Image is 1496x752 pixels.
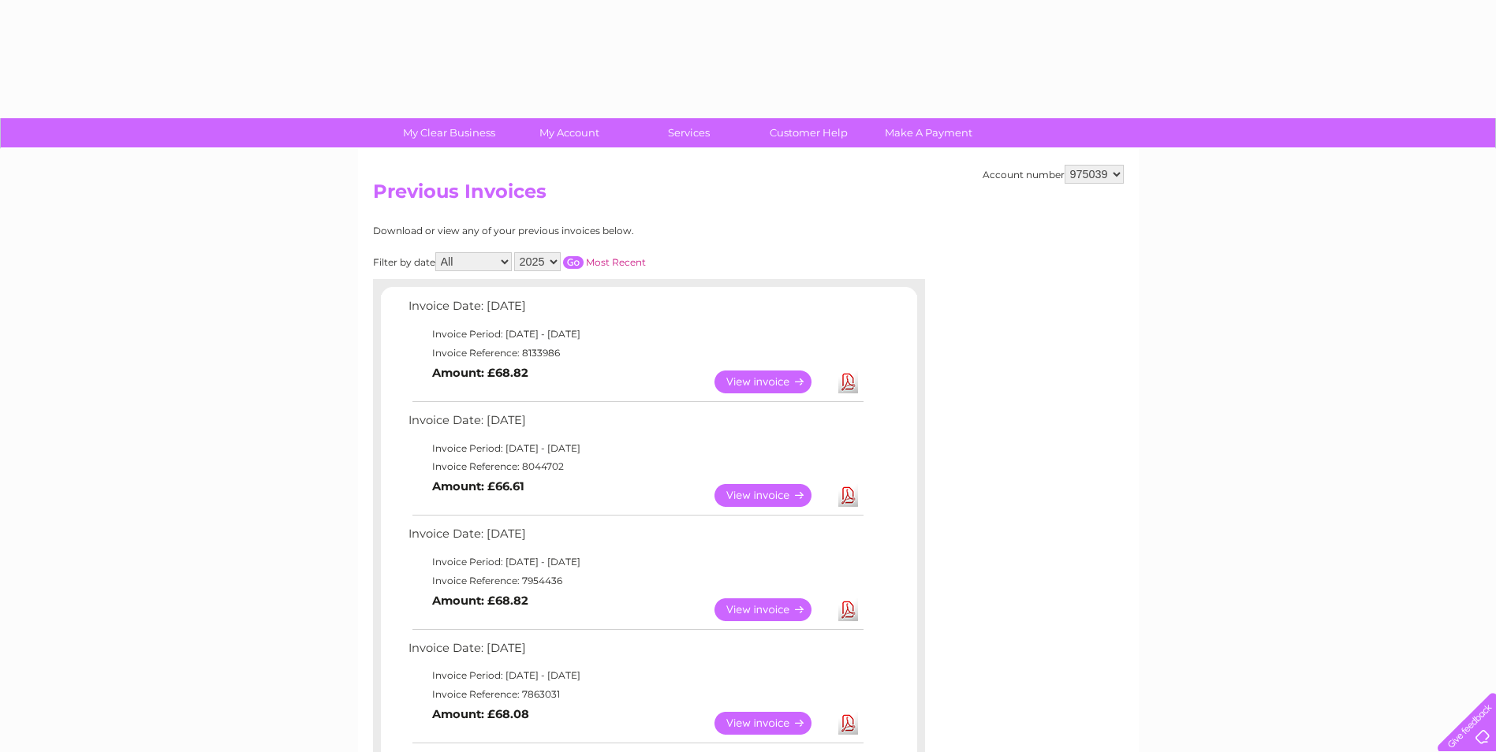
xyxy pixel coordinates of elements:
a: View [714,370,830,393]
a: My Clear Business [384,118,514,147]
td: Invoice Date: [DATE] [405,296,866,325]
a: Most Recent [586,256,646,268]
a: My Account [504,118,634,147]
td: Invoice Date: [DATE] [405,523,866,553]
td: Invoice Period: [DATE] - [DATE] [405,666,866,685]
b: Amount: £68.82 [432,366,528,380]
b: Amount: £66.61 [432,479,524,493]
td: Invoice Period: [DATE] - [DATE] [405,325,866,344]
a: View [714,598,830,621]
a: Download [838,484,858,507]
td: Invoice Period: [DATE] - [DATE] [405,439,866,458]
div: Download or view any of your previous invoices below. [373,225,787,236]
a: View [714,484,830,507]
a: Download [838,712,858,735]
td: Invoice Date: [DATE] [405,410,866,439]
b: Amount: £68.08 [432,707,529,721]
td: Invoice Reference: 7954436 [405,571,866,590]
div: Account number [983,165,1124,184]
td: Invoice Reference: 8044702 [405,457,866,476]
td: Invoice Reference: 8133986 [405,344,866,363]
td: Invoice Reference: 7863031 [405,685,866,704]
a: View [714,712,830,735]
div: Filter by date [373,252,787,271]
td: Invoice Date: [DATE] [405,638,866,667]
a: Download [838,598,858,621]
b: Amount: £68.82 [432,594,528,608]
a: Make A Payment [864,118,994,147]
a: Customer Help [744,118,874,147]
a: Services [624,118,754,147]
td: Invoice Period: [DATE] - [DATE] [405,553,866,571]
a: Download [838,370,858,393]
h2: Previous Invoices [373,181,1124,210]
